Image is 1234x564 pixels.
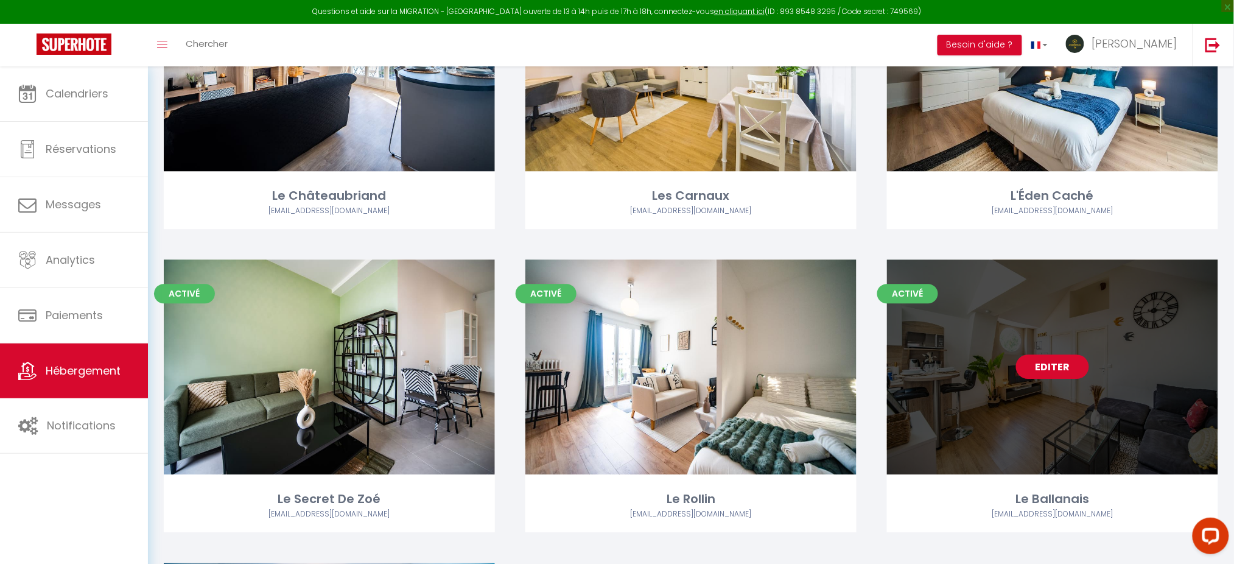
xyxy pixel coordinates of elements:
[1016,354,1089,379] a: Editer
[887,186,1218,205] div: L'Éden Caché
[1057,24,1193,66] a: ... [PERSON_NAME]
[1205,37,1221,52] img: logout
[525,186,857,205] div: Les Carnaux
[186,37,228,50] span: Chercher
[46,252,95,267] span: Analytics
[887,205,1218,217] div: Airbnb
[37,33,111,55] img: Super Booking
[1066,35,1084,53] img: ...
[164,509,495,520] div: Airbnb
[887,490,1218,509] div: Le Ballanais
[525,509,857,520] div: Airbnb
[154,284,215,303] span: Activé
[654,354,727,379] a: Editer
[1183,513,1234,564] iframe: LiveChat chat widget
[46,86,108,101] span: Calendriers
[516,284,577,303] span: Activé
[1092,36,1177,51] span: [PERSON_NAME]
[877,284,938,303] span: Activé
[46,197,101,212] span: Messages
[293,354,366,379] a: Editer
[164,490,495,509] div: Le Secret De Zoé
[47,418,116,433] span: Notifications
[46,363,121,378] span: Hébergement
[164,205,495,217] div: Airbnb
[164,186,495,205] div: Le Châteaubriand
[938,35,1022,55] button: Besoin d'aide ?
[46,308,103,323] span: Paiements
[177,24,237,66] a: Chercher
[887,509,1218,520] div: Airbnb
[714,6,765,16] a: en cliquant ici
[525,490,857,509] div: Le Rollin
[46,141,116,157] span: Réservations
[525,205,857,217] div: Airbnb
